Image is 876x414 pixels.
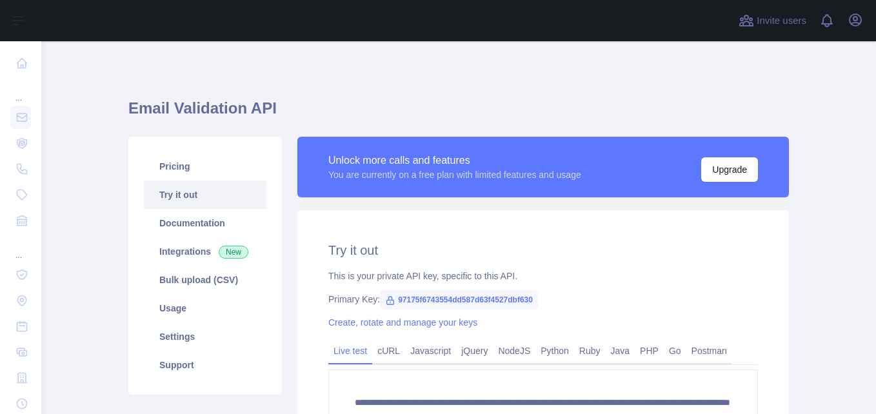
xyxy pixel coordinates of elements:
[328,241,758,259] h2: Try it out
[10,77,31,103] div: ...
[219,246,248,259] span: New
[686,340,732,361] a: Postman
[328,270,758,282] div: This is your private API key, specific to this API.
[328,153,581,168] div: Unlock more calls and features
[328,317,477,328] a: Create, rotate and manage your keys
[405,340,456,361] a: Javascript
[328,168,581,181] div: You are currently on a free plan with limited features and usage
[372,340,405,361] a: cURL
[144,209,266,237] a: Documentation
[144,351,266,379] a: Support
[128,98,789,129] h1: Email Validation API
[328,340,372,361] a: Live test
[380,290,538,310] span: 97175f6743554dd587d63f4527dbf630
[664,340,686,361] a: Go
[701,157,758,182] button: Upgrade
[736,10,809,31] button: Invite users
[144,181,266,209] a: Try it out
[456,340,493,361] a: jQuery
[606,340,635,361] a: Java
[144,152,266,181] a: Pricing
[144,237,266,266] a: Integrations New
[144,266,266,294] a: Bulk upload (CSV)
[328,293,758,306] div: Primary Key:
[144,322,266,351] a: Settings
[10,235,31,261] div: ...
[635,340,664,361] a: PHP
[535,340,574,361] a: Python
[493,340,535,361] a: NodeJS
[757,14,806,28] span: Invite users
[574,340,606,361] a: Ruby
[144,294,266,322] a: Usage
